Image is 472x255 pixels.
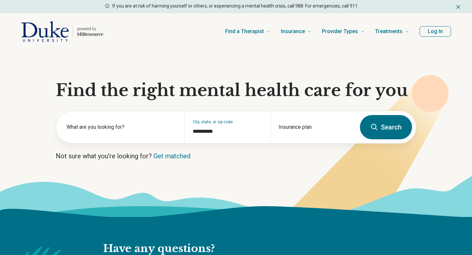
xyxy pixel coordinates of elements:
a: Provider Types [322,18,364,45]
h1: Find the right mental health care for you [56,81,416,100]
a: Get matched [153,152,190,160]
label: What are you looking for? [67,123,177,131]
span: Treatments [375,27,403,36]
button: Search [360,115,412,139]
button: Dismiss [455,3,462,10]
span: Insurance [281,27,305,36]
a: Home page [21,21,103,42]
button: Log In [420,26,451,37]
p: Not sure what you’re looking for? [56,151,416,161]
a: Insurance [281,18,311,45]
span: Provider Types [322,27,358,36]
a: Find a Therapist [225,18,270,45]
p: powered by [77,26,103,31]
a: Treatments [375,18,409,45]
p: If you are at risk of harming yourself or others, or experiencing a mental health crisis, call 98... [112,3,359,10]
span: Find a Therapist [225,27,264,36]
